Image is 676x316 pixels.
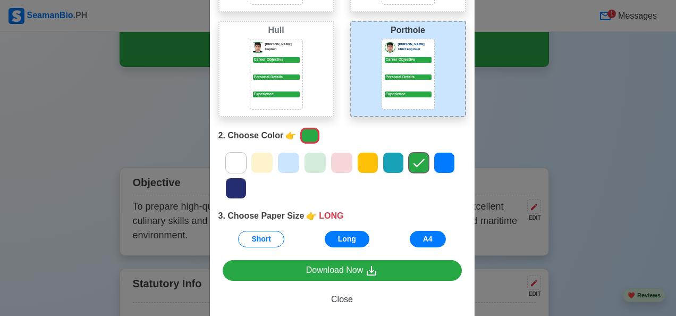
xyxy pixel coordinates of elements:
[218,126,466,146] div: 2. Choose Color
[331,295,353,304] span: Close
[265,47,300,52] p: Captain
[398,47,432,52] p: Chief Engineer
[253,57,300,63] p: Career Objective
[385,74,432,80] div: Personal Details
[353,24,463,37] div: Porthole
[223,260,462,281] a: Download Now
[285,129,296,142] span: point
[398,42,432,47] p: [PERSON_NAME]
[253,92,300,97] p: Experience
[306,210,317,222] span: point
[218,210,466,222] div: 3. Choose Paper Size
[410,231,446,247] button: A4
[265,42,300,47] p: [PERSON_NAME]
[238,231,284,247] button: Short
[325,231,369,247] button: Long
[385,92,432,97] div: Experience
[319,210,343,222] span: LONG
[222,24,331,37] div: Hull
[253,74,300,80] p: Personal Details
[306,264,378,277] div: Download Now
[385,57,432,63] div: Career Objective
[223,289,462,310] button: Close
